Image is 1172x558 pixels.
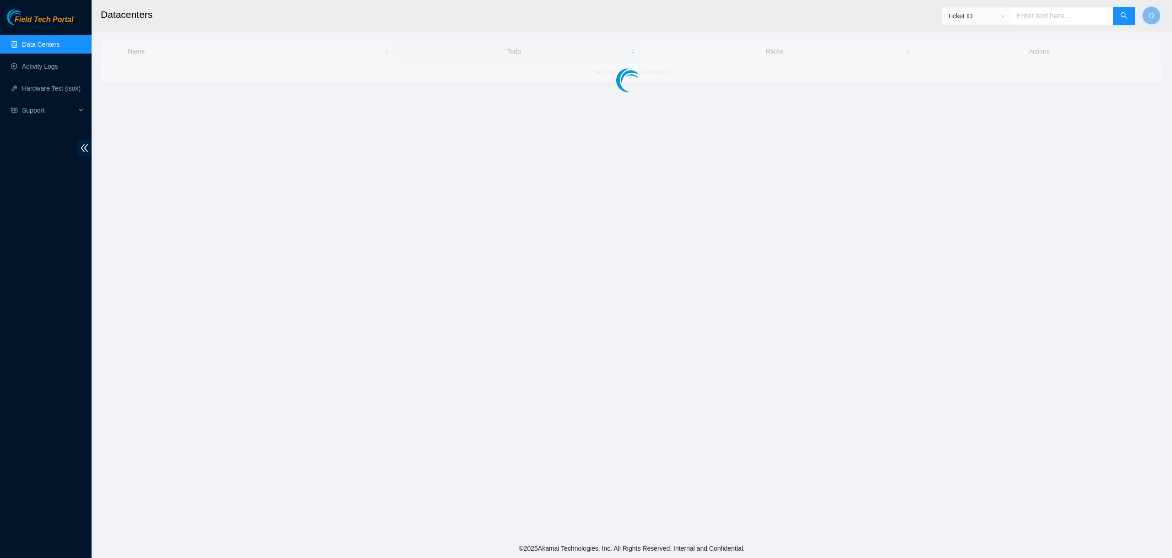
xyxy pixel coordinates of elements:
[22,85,81,92] a: Hardware Test (isok)
[22,101,76,119] span: Support
[1113,7,1135,25] button: search
[1120,12,1128,21] span: search
[77,140,92,157] span: double-left
[15,16,73,24] span: Field Tech Portal
[7,9,46,25] img: Akamai Technologies
[7,16,73,28] a: Akamai TechnologiesField Tech Portal
[22,41,60,48] a: Data Centers
[1011,7,1113,25] input: Enter text here...
[948,9,1005,23] span: Ticket ID
[11,107,17,114] span: read
[22,63,58,70] a: Activity Logs
[1142,6,1161,25] button: D
[1149,10,1154,22] span: D
[92,539,1172,558] footer: © 2025 Akamai Technologies, Inc. All Rights Reserved. Internal and Confidential.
